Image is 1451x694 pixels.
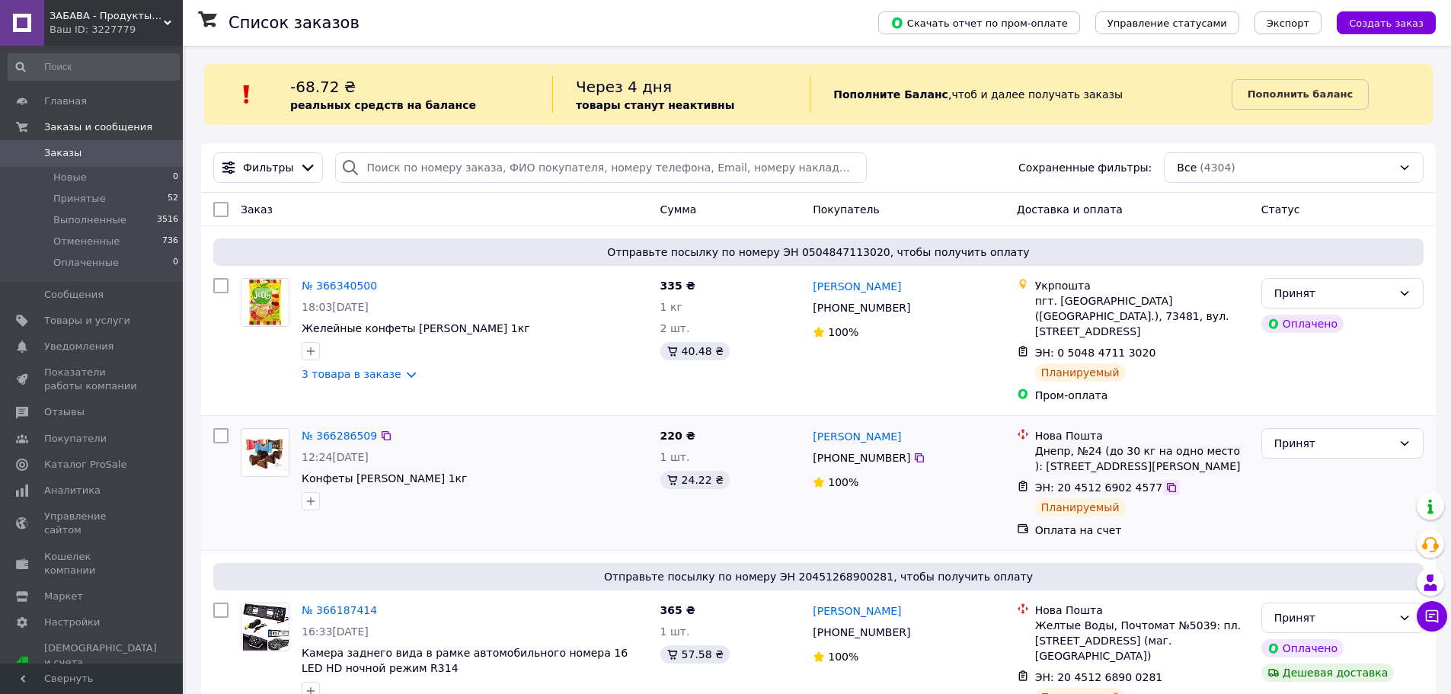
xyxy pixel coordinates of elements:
[1035,347,1156,359] span: ЭН: 0 5048 4711 3020
[660,471,730,489] div: 24.22 ₴
[1035,443,1249,474] div: Днепр, №24 (до 30 кг на одно место ): [STREET_ADDRESS][PERSON_NAME]
[1261,315,1344,333] div: Оплачено
[44,641,157,683] span: [DEMOGRAPHIC_DATA] и счета
[1200,162,1235,174] span: (4304)
[44,458,126,472] span: Каталог ProSale
[50,23,183,37] div: Ваш ID: 3227779
[241,279,289,326] img: Фото товару
[53,213,126,227] span: Выполненные
[1035,388,1249,403] div: Пром-оплата
[833,88,948,101] b: Пополните Баланс
[290,78,356,96] span: -68.72 ₴
[53,235,120,248] span: Отмененные
[1349,18,1424,29] span: Создать заказ
[50,9,164,23] span: ЗАБАВА - Продукты для всей семьи
[44,288,104,302] span: Сообщения
[53,171,87,184] span: Новые
[1095,11,1239,34] button: Управление статусами
[1261,203,1300,216] span: Статус
[335,152,866,183] input: Поиск по номеру заказа, ФИО покупателя, номеру телефона, Email, номеру накладной
[302,472,467,485] span: Конфеты [PERSON_NAME] 1кг
[1018,160,1152,175] span: Сохраненные фильтры:
[1035,278,1249,293] div: Укрпошта
[162,235,178,248] span: 736
[1035,293,1249,339] div: пгт. [GEOGRAPHIC_DATA] ([GEOGRAPHIC_DATA].), 73481, вул. [STREET_ADDRESS]
[44,432,107,446] span: Покупатели
[1035,498,1126,517] div: Планируемый
[44,340,113,353] span: Уведомления
[660,322,690,334] span: 2 шт.
[219,569,1417,584] span: Отправьте посылку по номеру ЭН 20451268900281, чтобы получить оплату
[44,314,130,328] span: Товары и услуги
[53,192,106,206] span: Принятые
[8,53,180,81] input: Поиск
[1035,481,1163,494] span: ЭН: 20 4512 6902 4577
[660,203,697,216] span: Сумма
[576,78,672,96] span: Через 4 дня
[44,484,101,497] span: Аналитика
[660,625,690,638] span: 1 шт.
[810,297,913,318] div: [PHONE_NUMBER]
[241,428,289,477] a: Фото товару
[44,510,141,537] span: Управление сайтом
[660,604,695,616] span: 365 ₴
[173,256,178,270] span: 0
[1337,11,1436,34] button: Создать заказ
[241,603,289,650] img: Фото товару
[44,146,81,160] span: Заказы
[813,429,901,444] a: [PERSON_NAME]
[44,616,100,629] span: Настройки
[1248,88,1353,100] b: Пополнить баланс
[302,322,530,334] span: Желейные конфеты [PERSON_NAME] 1кг
[828,326,858,338] span: 100%
[44,94,87,108] span: Главная
[660,280,695,292] span: 335 ₴
[1177,160,1197,175] span: Все
[44,120,152,134] span: Заказы и сообщения
[219,245,1417,260] span: Отправьте посылку по номеру ЭН 0504847113020, чтобы получить оплату
[302,368,401,380] a: 3 товара в заказе
[813,203,880,216] span: Покупатель
[1261,639,1344,657] div: Оплачено
[173,171,178,184] span: 0
[660,430,695,442] span: 220 ₴
[1035,428,1249,443] div: Нова Пошта
[810,76,1231,113] div: , чтоб и далее получать заказы
[1232,79,1369,110] a: Пополнить баланс
[302,451,369,463] span: 12:24[DATE]
[302,647,628,674] a: Камера заднего вида в рамке автомобильного номера 16 LED HD ночной режим R314
[1417,601,1447,632] button: Чат с покупателем
[660,645,730,664] div: 57.58 ₴
[157,213,178,227] span: 3516
[53,256,119,270] span: Оплаченные
[813,279,901,294] a: [PERSON_NAME]
[1274,285,1392,302] div: Принят
[1035,363,1126,382] div: Планируемый
[241,434,289,471] img: Фото товару
[302,430,377,442] a: № 366286509
[660,451,690,463] span: 1 шт.
[229,14,360,32] h1: Список заказов
[290,99,476,111] b: реальных средств на балансе
[302,604,377,616] a: № 366187414
[890,16,1068,30] span: Скачать отчет по пром-оплате
[44,366,141,393] span: Показатели работы компании
[1035,671,1163,683] span: ЭН: 20 4512 6890 0281
[1322,16,1436,28] a: Создать заказ
[1035,523,1249,538] div: Оплата на счет
[660,301,682,313] span: 1 кг
[44,405,85,419] span: Отзывы
[302,280,377,292] a: № 366340500
[1017,203,1123,216] span: Доставка и оплата
[241,203,273,216] span: Заказ
[813,603,901,619] a: [PERSON_NAME]
[810,622,913,643] div: [PHONE_NUMBER]
[1274,609,1392,626] div: Принят
[241,278,289,327] a: Фото товару
[235,83,258,106] img: :exclamation:
[44,590,83,603] span: Маркет
[1107,18,1227,29] span: Управление статусами
[828,476,858,488] span: 100%
[576,99,734,111] b: товары станут неактивны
